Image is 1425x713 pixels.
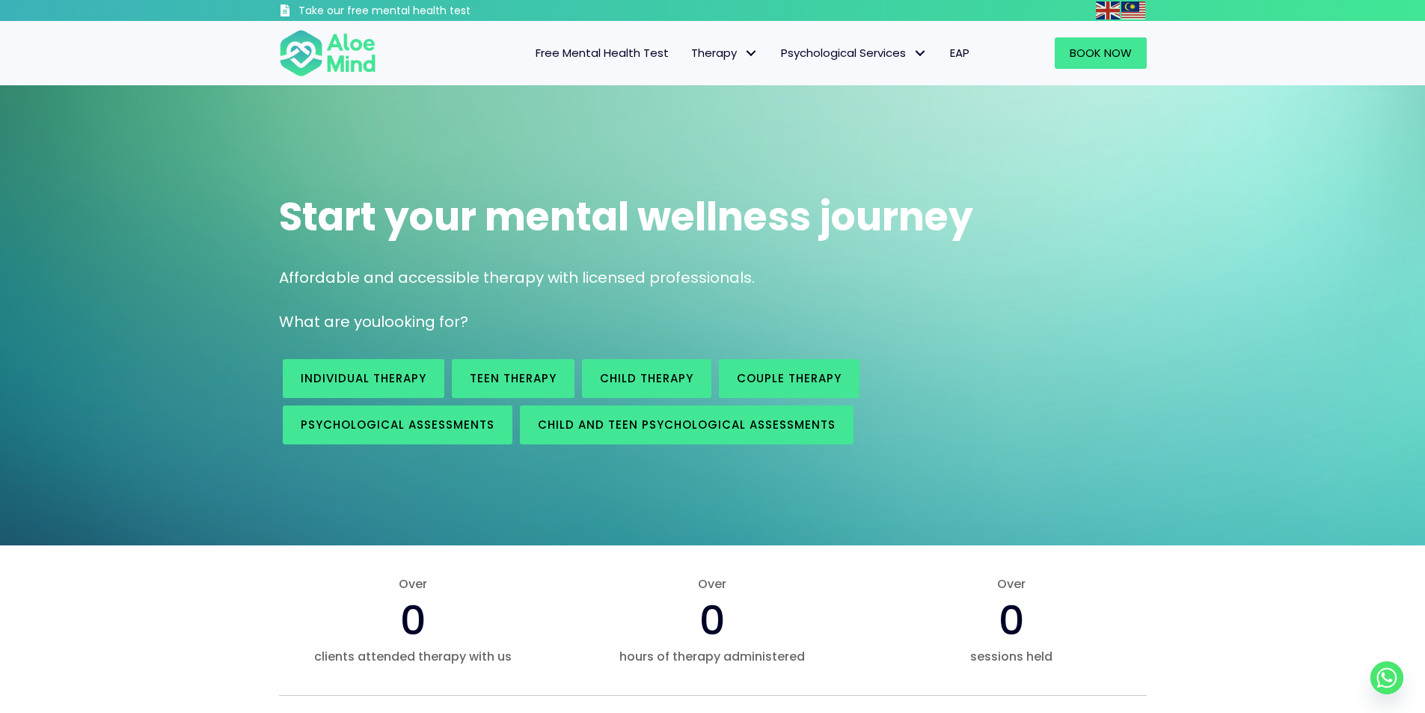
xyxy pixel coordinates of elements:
a: TherapyTherapy: submenu [680,37,770,69]
span: 0 [999,592,1025,649]
span: clients attended therapy with us [279,648,548,665]
span: Psychological assessments [301,417,494,432]
span: 0 [400,592,426,649]
span: EAP [950,45,969,61]
img: en [1096,1,1120,19]
span: Over [279,575,548,593]
span: Free Mental Health Test [536,45,669,61]
span: hours of therapy administered [577,648,847,665]
span: Over [577,575,847,593]
a: Psychological assessments [283,406,512,444]
span: Child Therapy [600,370,693,386]
span: Book Now [1070,45,1132,61]
span: Child and Teen Psychological assessments [538,417,836,432]
a: Malay [1121,1,1147,19]
span: Teen Therapy [470,370,557,386]
img: ms [1121,1,1145,19]
span: 0 [699,592,726,649]
span: Over [877,575,1146,593]
a: Couple therapy [719,359,859,398]
a: Whatsapp [1370,661,1403,694]
a: Psychological ServicesPsychological Services: submenu [770,37,939,69]
span: Individual therapy [301,370,426,386]
span: Psychological Services: submenu [910,43,931,64]
a: Child Therapy [582,359,711,398]
a: English [1096,1,1121,19]
span: Therapy [691,45,759,61]
a: EAP [939,37,981,69]
span: Psychological Services [781,45,928,61]
span: looking for? [381,311,468,332]
a: Child and Teen Psychological assessments [520,406,854,444]
span: sessions held [877,648,1146,665]
p: Affordable and accessible therapy with licensed professionals. [279,267,1147,289]
span: Start your mental wellness journey [279,189,973,244]
a: Individual therapy [283,359,444,398]
nav: Menu [396,37,981,69]
a: Free Mental Health Test [524,37,680,69]
a: Teen Therapy [452,359,574,398]
h3: Take our free mental health test [298,4,551,19]
a: Book Now [1055,37,1147,69]
span: What are you [279,311,381,332]
span: Therapy: submenu [741,43,762,64]
img: Aloe mind Logo [279,28,376,78]
span: Couple therapy [737,370,842,386]
a: Take our free mental health test [279,4,551,21]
